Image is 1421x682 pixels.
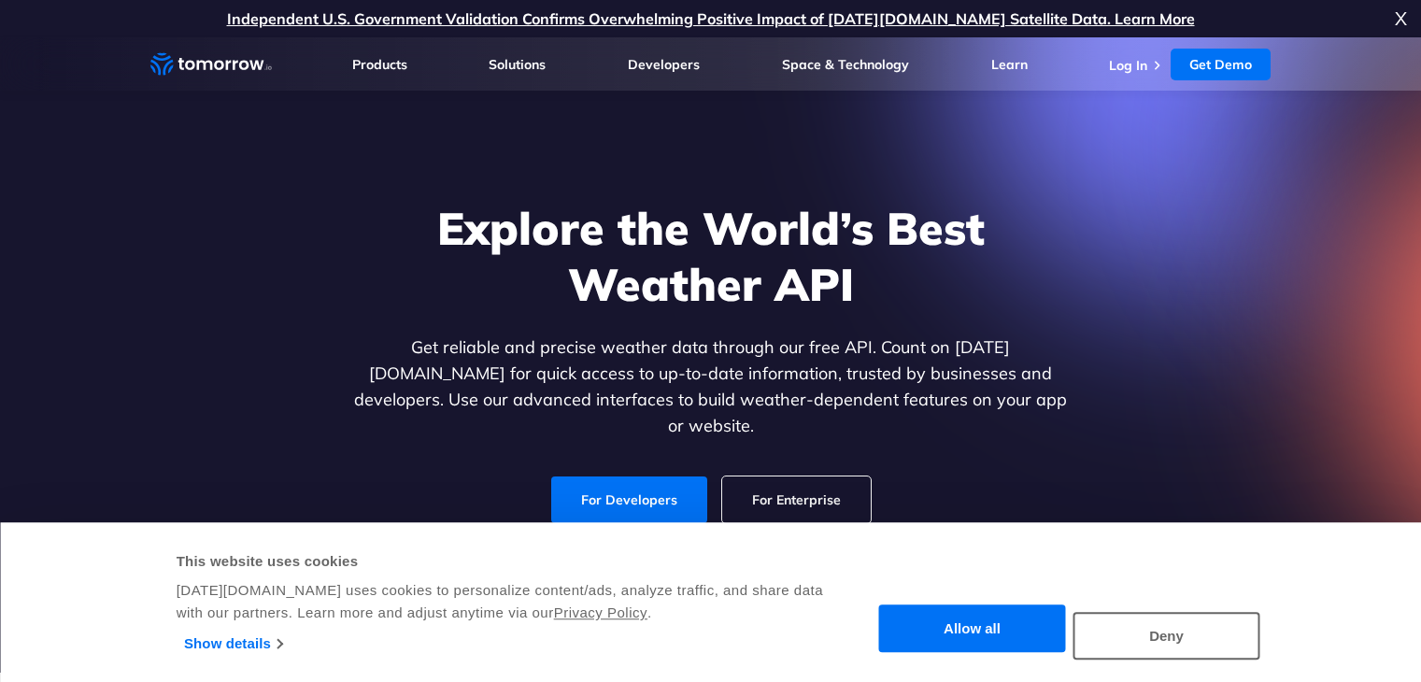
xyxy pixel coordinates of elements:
a: Learn [991,56,1028,73]
a: For Enterprise [722,476,871,523]
div: [DATE][DOMAIN_NAME] uses cookies to personalize content/ads, analyze traffic, and share data with... [177,579,826,624]
a: For Developers [551,476,707,523]
a: Solutions [489,56,546,73]
a: Get Demo [1171,49,1271,80]
a: Home link [150,50,272,78]
button: Deny [1073,612,1260,660]
a: Products [352,56,407,73]
a: Space & Technology [782,56,909,73]
a: Independent U.S. Government Validation Confirms Overwhelming Positive Impact of [DATE][DOMAIN_NAM... [227,9,1195,28]
button: Allow all [879,605,1066,653]
div: This website uses cookies [177,550,826,573]
p: Get reliable and precise weather data through our free API. Count on [DATE][DOMAIN_NAME] for quic... [350,334,1072,439]
a: Privacy Policy [554,604,647,620]
a: Show details [184,630,282,658]
a: Log In [1109,57,1147,74]
a: Developers [628,56,700,73]
h1: Explore the World’s Best Weather API [350,200,1072,312]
